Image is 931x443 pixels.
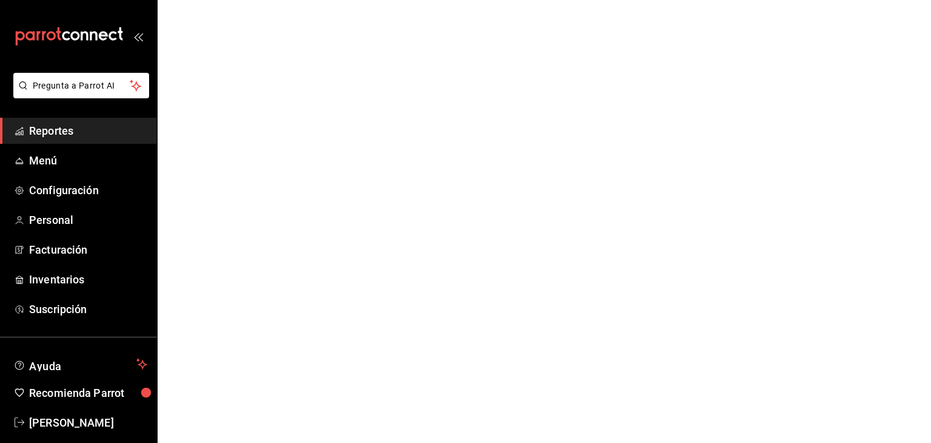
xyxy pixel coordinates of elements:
[29,301,147,317] span: Suscripción
[29,357,132,371] span: Ayuda
[13,73,149,98] button: Pregunta a Parrot AI
[29,414,147,431] span: [PERSON_NAME]
[29,271,147,288] span: Inventarios
[29,182,147,198] span: Configuración
[29,242,147,258] span: Facturación
[29,385,147,401] span: Recomienda Parrot
[33,79,130,92] span: Pregunta a Parrot AI
[133,32,143,41] button: open_drawer_menu
[29,152,147,169] span: Menú
[29,123,147,139] span: Reportes
[8,88,149,101] a: Pregunta a Parrot AI
[29,212,147,228] span: Personal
